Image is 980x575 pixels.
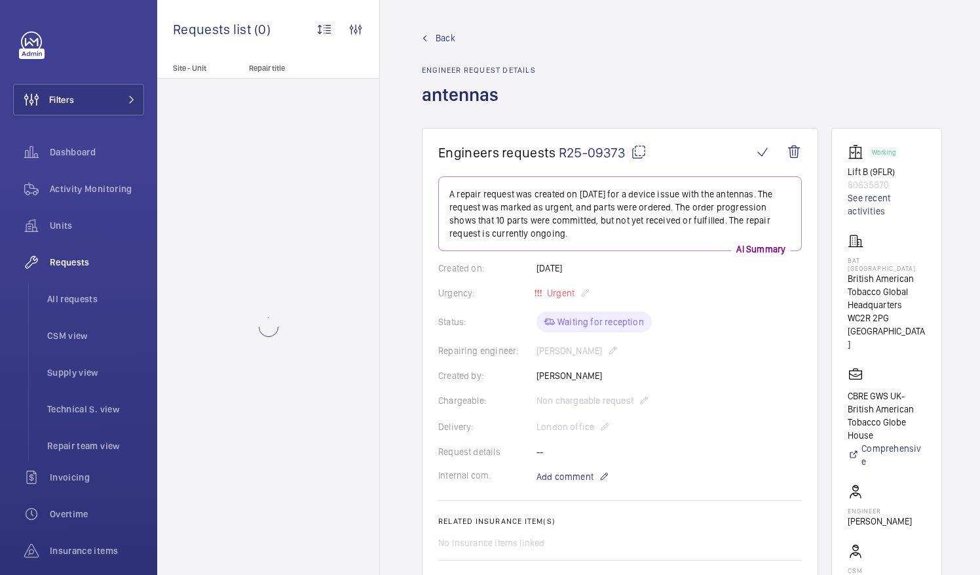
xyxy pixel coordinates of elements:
[422,66,536,75] h2: Engineer request details
[438,144,556,161] span: Engineers requests
[848,272,926,311] p: British American Tobacco Global Headquarters
[50,544,144,557] span: Insurance items
[157,64,244,73] p: Site - Unit
[848,256,926,272] p: BAT [GEOGRAPHIC_DATA]
[47,439,144,452] span: Repair team view
[848,191,926,218] a: See recent activities
[50,507,144,521] span: Overtime
[559,144,647,161] span: R25-09373
[13,84,144,115] button: Filters
[49,93,74,106] span: Filters
[848,566,912,574] p: CSM
[449,188,791,240] p: A repair request was created on [DATE] for a device issue with the antennas. The request was mark...
[422,83,536,128] h1: antennas
[848,442,926,468] a: Comprehensive
[731,243,791,256] p: AI Summary
[50,256,144,269] span: Requests
[848,389,926,442] p: CBRE GWS UK- British American Tobacco Globe House
[47,403,144,416] span: Technical S. view
[872,150,895,155] p: Working
[47,292,144,306] span: All requests
[50,471,144,484] span: Invoicing
[848,507,912,515] p: Engineer
[47,329,144,342] span: CSM view
[848,144,869,160] img: elevator.svg
[50,146,144,159] span: Dashboard
[50,219,144,232] span: Units
[50,182,144,195] span: Activity Monitoring
[848,165,926,178] p: Lift B (9FLR)
[537,470,594,483] span: Add comment
[173,21,254,37] span: Requests list
[438,517,802,526] h2: Related insurance item(s)
[848,515,912,528] p: [PERSON_NAME]
[848,178,926,191] p: 80635870
[848,311,926,351] p: WC2R 2PG [GEOGRAPHIC_DATA]
[47,366,144,379] span: Supply view
[436,31,455,45] span: Back
[249,64,335,73] p: Repair title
